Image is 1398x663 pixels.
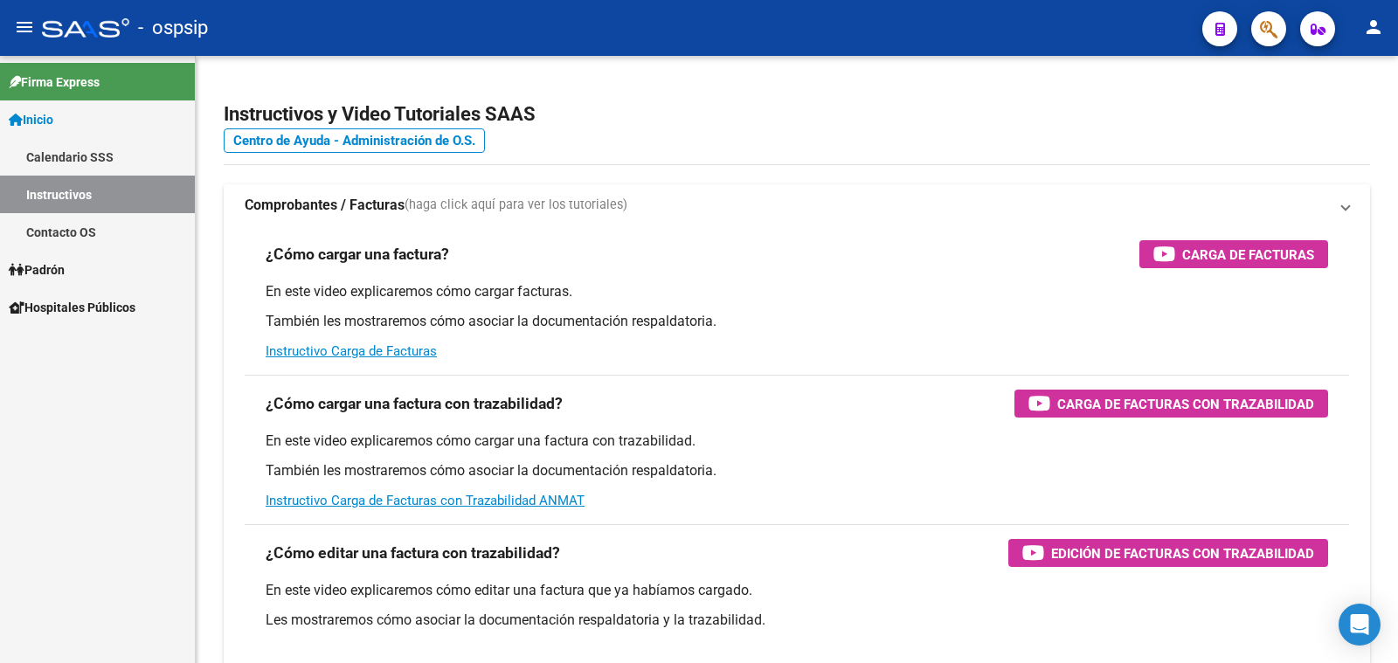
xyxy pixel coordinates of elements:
h3: ¿Cómo cargar una factura? [266,242,449,266]
span: (haga click aquí para ver los tutoriales) [405,196,627,215]
p: Les mostraremos cómo asociar la documentación respaldatoria y la trazabilidad. [266,611,1328,630]
span: Carga de Facturas [1182,244,1314,266]
p: En este video explicaremos cómo cargar una factura con trazabilidad. [266,432,1328,451]
p: En este video explicaremos cómo cargar facturas. [266,282,1328,301]
h3: ¿Cómo editar una factura con trazabilidad? [266,541,560,565]
span: - ospsip [138,9,208,47]
mat-icon: person [1363,17,1384,38]
button: Edición de Facturas con Trazabilidad [1008,539,1328,567]
p: En este video explicaremos cómo editar una factura que ya habíamos cargado. [266,581,1328,600]
h3: ¿Cómo cargar una factura con trazabilidad? [266,391,563,416]
button: Carga de Facturas [1139,240,1328,268]
span: Carga de Facturas con Trazabilidad [1057,393,1314,415]
span: Padrón [9,260,65,280]
strong: Comprobantes / Facturas [245,196,405,215]
mat-expansion-panel-header: Comprobantes / Facturas(haga click aquí para ver los tutoriales) [224,184,1370,226]
a: Centro de Ayuda - Administración de O.S. [224,128,485,153]
span: Firma Express [9,73,100,92]
a: Instructivo Carga de Facturas con Trazabilidad ANMAT [266,493,585,508]
a: Instructivo Carga de Facturas [266,343,437,359]
mat-icon: menu [14,17,35,38]
span: Hospitales Públicos [9,298,135,317]
span: Edición de Facturas con Trazabilidad [1051,542,1314,564]
span: Inicio [9,110,53,129]
p: También les mostraremos cómo asociar la documentación respaldatoria. [266,461,1328,480]
h2: Instructivos y Video Tutoriales SAAS [224,98,1370,131]
button: Carga de Facturas con Trazabilidad [1014,390,1328,418]
p: También les mostraremos cómo asociar la documentación respaldatoria. [266,312,1328,331]
div: Open Intercom Messenger [1339,604,1381,646]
